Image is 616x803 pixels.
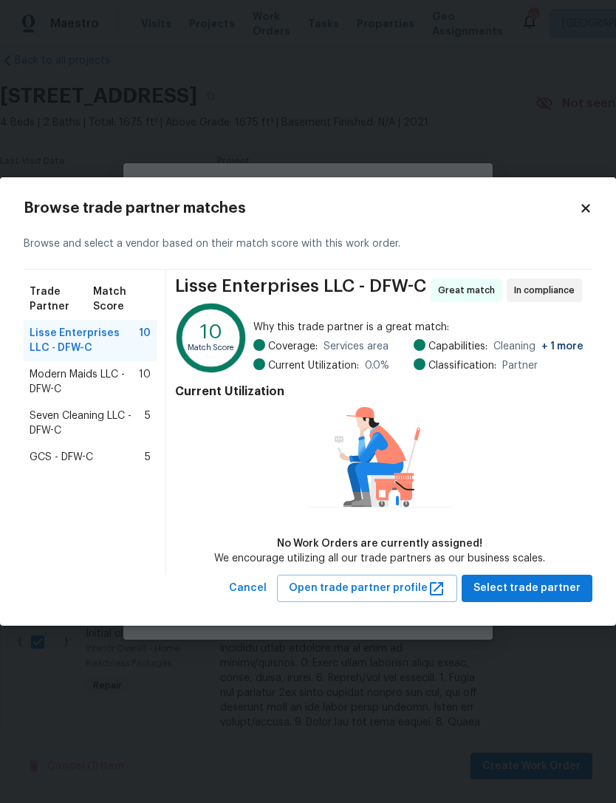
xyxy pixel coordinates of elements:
span: Coverage: [268,339,318,354]
span: Capabilities: [428,339,487,354]
span: GCS - DFW-C [30,450,93,465]
text: Match Score [188,344,235,352]
button: Open trade partner profile [277,575,457,602]
span: Why this trade partner is a great match: [253,320,584,335]
button: Cancel [223,575,273,602]
span: Lisse Enterprises LLC - DFW-C [30,326,139,355]
span: Modern Maids LLC - DFW-C [30,367,139,397]
text: 10 [200,322,222,342]
div: No Work Orders are currently assigned! [214,536,545,551]
span: Partner [502,358,538,373]
span: Seven Cleaning LLC - DFW-C [30,409,145,438]
span: Match Score [93,284,151,314]
h2: Browse trade partner matches [24,201,579,216]
span: 10 [139,326,151,355]
div: Browse and select a vendor based on their match score with this work order. [24,219,592,270]
span: Great match [438,283,501,298]
button: Select trade partner [462,575,592,602]
span: Cancel [229,579,267,598]
span: Open trade partner profile [289,579,445,598]
div: We encourage utilizing all our trade partners as our business scales. [214,551,545,566]
span: + 1 more [541,341,584,352]
h4: Current Utilization [175,384,584,399]
span: Select trade partner [473,579,581,598]
span: In compliance [514,283,581,298]
span: Services area [324,339,389,354]
span: 5 [145,450,151,465]
span: 0.0 % [365,358,389,373]
span: Classification: [428,358,496,373]
span: Cleaning [493,339,584,354]
span: Current Utilization: [268,358,359,373]
span: Trade Partner [30,284,93,314]
span: 10 [139,367,151,397]
span: Lisse Enterprises LLC - DFW-C [175,279,426,302]
span: 5 [145,409,151,438]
